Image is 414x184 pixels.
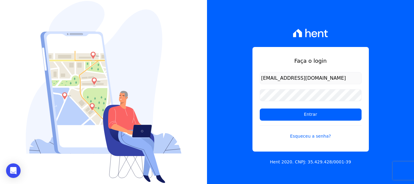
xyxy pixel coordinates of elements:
[270,159,351,165] p: Hent 2020. CNPJ: 35.429.428/0001-39
[26,1,182,183] img: Login
[260,125,362,139] a: Esqueceu a senha?
[260,57,362,65] h1: Faça o login
[6,163,21,178] div: Open Intercom Messenger
[260,72,362,84] input: Email
[260,109,362,121] input: Entrar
